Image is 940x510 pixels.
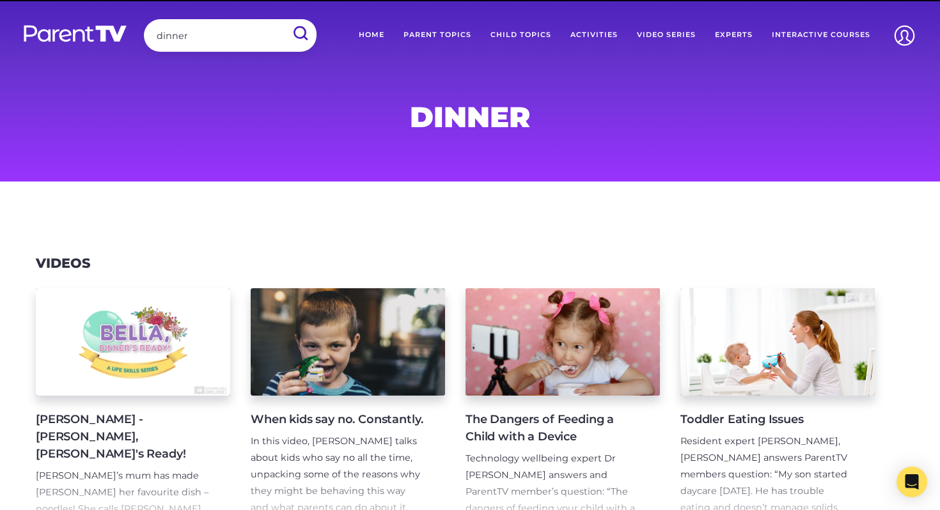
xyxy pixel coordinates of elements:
input: Search ParentTV [144,19,317,52]
a: Interactive Courses [762,19,880,51]
h4: The Dangers of Feeding a Child with a Device [466,411,639,445]
a: Parent Topics [394,19,481,51]
h4: Toddler Eating Issues [680,411,854,428]
a: Child Topics [481,19,561,51]
a: Experts [705,19,762,51]
a: Home [349,19,394,51]
h3: Videos [36,256,90,272]
img: Account [888,19,921,52]
img: parenttv-logo-white.4c85aaf.svg [22,24,128,43]
h4: When kids say no. Constantly. [251,411,425,428]
a: Activities [561,19,627,51]
input: Submit [283,19,317,48]
h1: dinner [162,104,778,130]
a: Video Series [627,19,705,51]
div: Open Intercom Messenger [897,467,927,497]
h4: [PERSON_NAME] - [PERSON_NAME], [PERSON_NAME]'s Ready! [36,411,210,463]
